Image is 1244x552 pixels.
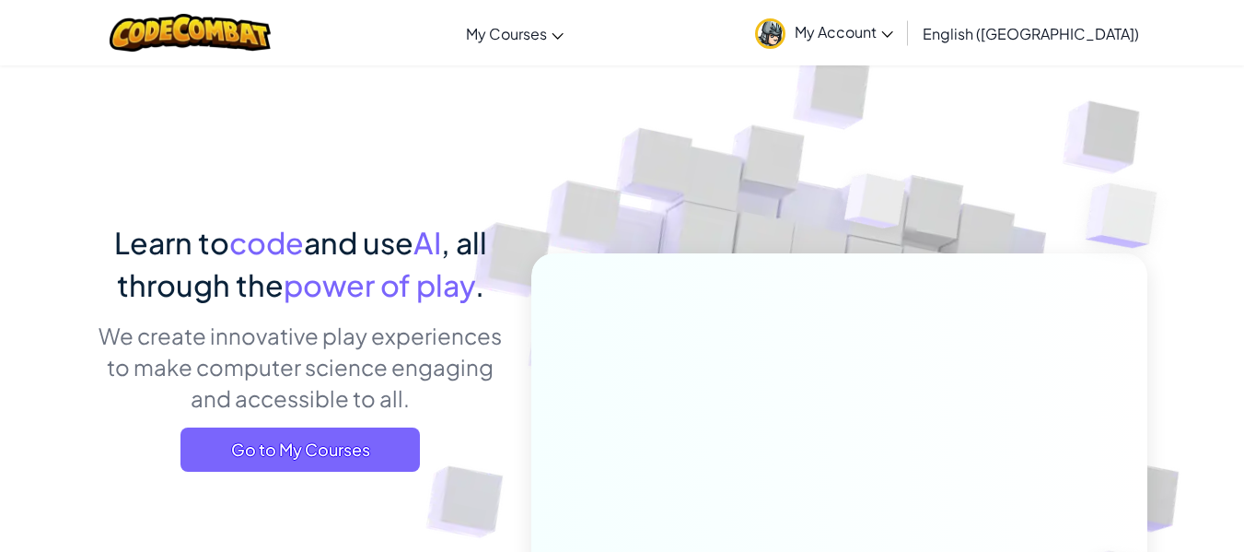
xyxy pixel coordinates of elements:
p: We create innovative play experiences to make computer science engaging and accessible to all. [98,320,504,414]
a: My Courses [457,8,573,58]
a: My Account [746,4,902,62]
a: English ([GEOGRAPHIC_DATA]) [913,8,1148,58]
span: AI [413,224,441,261]
a: Go to My Courses [180,428,420,472]
span: . [475,266,484,303]
span: English ([GEOGRAPHIC_DATA]) [923,24,1139,43]
span: My Account [795,22,893,41]
span: code [229,224,304,261]
img: avatar [755,18,785,49]
span: Learn to [114,224,229,261]
img: Overlap cubes [809,137,942,275]
img: CodeCombat logo [110,14,271,52]
span: My Courses [466,24,547,43]
img: Overlap cubes [1049,138,1208,294]
span: and use [304,224,413,261]
span: power of play [284,266,475,303]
